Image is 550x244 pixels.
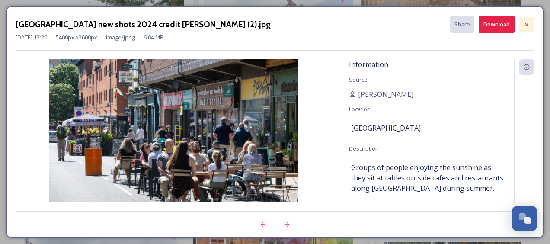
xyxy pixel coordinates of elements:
[349,105,371,113] span: Location
[16,18,271,31] h3: [GEOGRAPHIC_DATA] new shots 2024 credit [PERSON_NAME] (2).jpg
[358,89,413,100] span: [PERSON_NAME]
[106,33,135,42] span: image/jpeg
[56,33,97,42] span: 5400 px x 3600 px
[349,144,379,152] span: Description
[349,60,388,69] span: Information
[512,206,537,231] button: Open Chat
[16,59,331,225] img: Sheffield%20City%20Centre%20new%20shots%202024%20credit%20Pete%20Hill%20%282%29.jpg
[479,16,515,33] button: Download
[144,33,163,42] span: 6.04 MB
[349,76,368,83] span: Source
[450,16,474,33] button: Share
[16,33,47,42] span: [DATE] 13:20
[351,123,421,133] span: [GEOGRAPHIC_DATA]
[351,162,503,193] span: Groups of people enjoying the sunshine as they sit at tables outside cafes and restaurants along ...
